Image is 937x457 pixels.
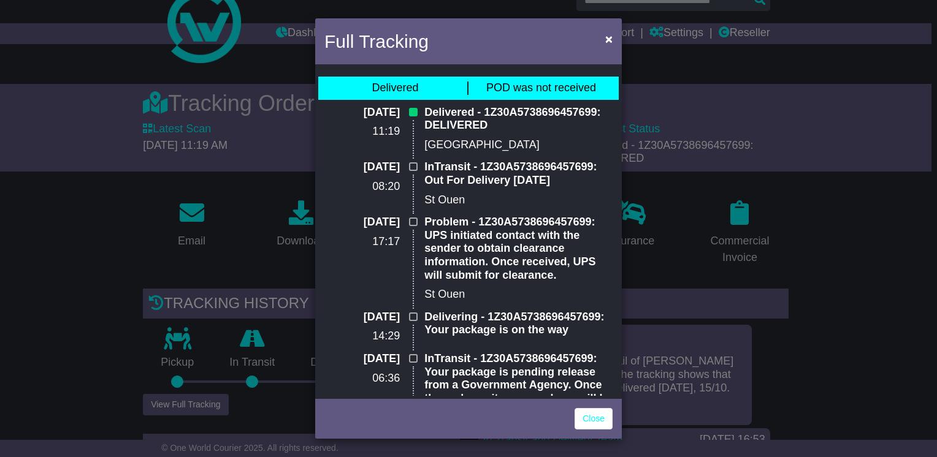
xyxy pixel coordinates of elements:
p: 08:20 [324,180,400,194]
p: Problem - 1Z30A5738696457699: UPS initiated contact with the sender to obtain clearance informati... [424,216,613,282]
span: POD was not received [486,81,596,94]
p: 14:29 [324,330,400,343]
p: 17:17 [324,235,400,249]
p: InTransit - 1Z30A5738696457699: Your package is pending release from a Government Agency. Once th... [424,352,613,418]
p: St Ouen [424,288,613,301]
button: Close [599,26,619,51]
p: St Ouen [424,194,613,207]
p: [DATE] [324,311,400,324]
p: [DATE] [324,106,400,119]
p: Delivered - 1Z30A5738696457699: DELIVERED [424,106,613,132]
span: × [605,32,613,46]
p: [DATE] [324,161,400,174]
h4: Full Tracking [324,28,429,55]
a: Close [575,408,613,429]
div: Delivered [372,81,418,95]
p: [GEOGRAPHIC_DATA] [424,138,613,152]
p: [DATE] [324,352,400,366]
p: InTransit - 1Z30A5738696457699: Out For Delivery [DATE] [424,161,613,187]
p: 11:19 [324,125,400,138]
p: 06:36 [324,372,400,385]
p: [DATE] [324,216,400,229]
p: Delivering - 1Z30A5738696457699: Your package is on the way [424,311,613,337]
